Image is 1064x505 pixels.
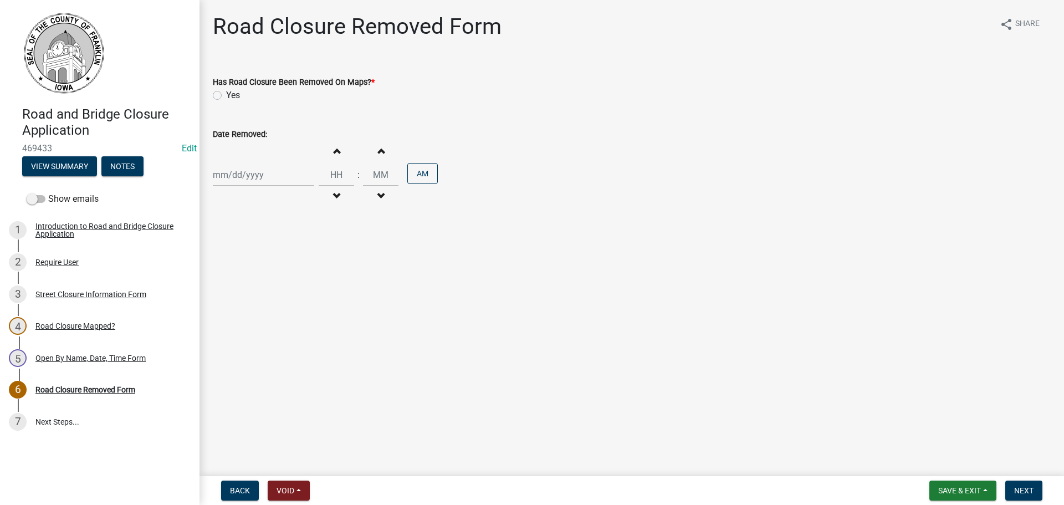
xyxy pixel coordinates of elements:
[226,89,240,102] label: Yes
[9,349,27,367] div: 5
[101,156,144,176] button: Notes
[277,486,294,495] span: Void
[22,143,177,154] span: 469433
[407,163,438,184] button: AM
[27,192,99,206] label: Show emails
[9,285,27,303] div: 3
[354,169,363,182] div: :
[319,164,354,186] input: Hours
[268,481,310,501] button: Void
[22,156,97,176] button: View Summary
[1000,18,1013,31] i: share
[35,222,182,238] div: Introduction to Road and Bridge Closure Application
[1014,486,1034,495] span: Next
[213,13,502,40] h1: Road Closure Removed Form
[221,481,259,501] button: Back
[9,381,27,399] div: 6
[35,322,115,330] div: Road Closure Mapped?
[1005,481,1042,501] button: Next
[22,12,105,95] img: Franklin County, Iowa
[22,106,191,139] h4: Road and Bridge Closure Application
[182,143,197,154] a: Edit
[363,164,398,186] input: Minutes
[35,290,146,298] div: Street Closure Information Form
[9,317,27,335] div: 4
[213,164,314,186] input: mm/dd/yyyy
[101,162,144,171] wm-modal-confirm: Notes
[22,162,97,171] wm-modal-confirm: Summary
[35,386,135,394] div: Road Closure Removed Form
[35,258,79,266] div: Require User
[929,481,996,501] button: Save & Exit
[35,354,146,362] div: Open By Name, Date, Time Form
[1015,18,1040,31] span: Share
[9,253,27,271] div: 2
[230,486,250,495] span: Back
[182,143,197,154] wm-modal-confirm: Edit Application Number
[213,131,267,139] label: Date Removed:
[9,221,27,239] div: 1
[938,486,981,495] span: Save & Exit
[213,79,375,86] label: Has Road Closure Been Removed On Maps?
[991,13,1048,35] button: shareShare
[9,413,27,431] div: 7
